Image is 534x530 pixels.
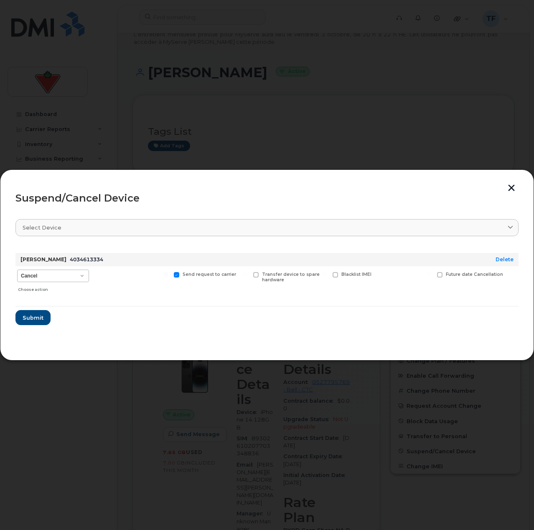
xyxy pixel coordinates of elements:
a: Delete [496,256,514,262]
input: Transfer device to spare hardware [243,272,247,276]
span: Future date Cancellation [446,272,503,277]
input: Send request to carrier [164,272,168,276]
div: Suspend/Cancel Device [15,193,519,203]
span: Transfer device to spare hardware [262,272,320,283]
span: Send request to carrier [183,272,236,277]
input: Future date Cancellation [427,272,431,276]
span: Blacklist IMEI [341,272,371,277]
input: Blacklist IMEI [323,272,327,276]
